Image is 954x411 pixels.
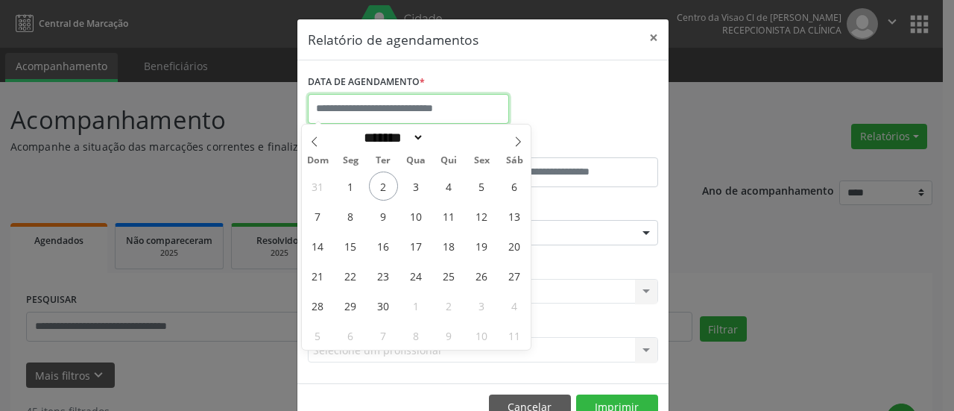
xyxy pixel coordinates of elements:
[435,201,464,230] span: Setembro 11, 2025
[399,156,432,166] span: Qua
[500,201,529,230] span: Setembro 13, 2025
[303,172,332,201] span: Agosto 31, 2025
[402,321,431,350] span: Outubro 8, 2025
[359,130,425,145] select: Month
[500,321,529,350] span: Outubro 11, 2025
[336,321,365,350] span: Outubro 6, 2025
[500,261,529,290] span: Setembro 27, 2025
[500,172,529,201] span: Setembro 6, 2025
[336,231,365,260] span: Setembro 15, 2025
[302,156,335,166] span: Dom
[402,231,431,260] span: Setembro 17, 2025
[467,231,496,260] span: Setembro 19, 2025
[432,156,465,166] span: Qui
[465,156,498,166] span: Sex
[435,321,464,350] span: Outubro 9, 2025
[308,30,478,49] h5: Relatório de agendamentos
[303,321,332,350] span: Outubro 5, 2025
[424,130,473,145] input: Year
[308,71,425,94] label: DATA DE AGENDAMENTO
[639,19,669,56] button: Close
[467,321,496,350] span: Outubro 10, 2025
[369,172,398,201] span: Setembro 2, 2025
[467,201,496,230] span: Setembro 12, 2025
[336,291,365,320] span: Setembro 29, 2025
[367,156,399,166] span: Ter
[336,201,365,230] span: Setembro 8, 2025
[369,231,398,260] span: Setembro 16, 2025
[435,231,464,260] span: Setembro 18, 2025
[303,291,332,320] span: Setembro 28, 2025
[402,172,431,201] span: Setembro 3, 2025
[435,172,464,201] span: Setembro 4, 2025
[500,231,529,260] span: Setembro 20, 2025
[467,291,496,320] span: Outubro 3, 2025
[336,261,365,290] span: Setembro 22, 2025
[487,134,658,157] label: ATÉ
[369,321,398,350] span: Outubro 7, 2025
[467,172,496,201] span: Setembro 5, 2025
[303,261,332,290] span: Setembro 21, 2025
[303,201,332,230] span: Setembro 7, 2025
[334,156,367,166] span: Seg
[402,291,431,320] span: Outubro 1, 2025
[336,172,365,201] span: Setembro 1, 2025
[369,291,398,320] span: Setembro 30, 2025
[402,261,431,290] span: Setembro 24, 2025
[303,231,332,260] span: Setembro 14, 2025
[435,261,464,290] span: Setembro 25, 2025
[498,156,531,166] span: Sáb
[435,291,464,320] span: Outubro 2, 2025
[467,261,496,290] span: Setembro 26, 2025
[500,291,529,320] span: Outubro 4, 2025
[369,261,398,290] span: Setembro 23, 2025
[369,201,398,230] span: Setembro 9, 2025
[402,201,431,230] span: Setembro 10, 2025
